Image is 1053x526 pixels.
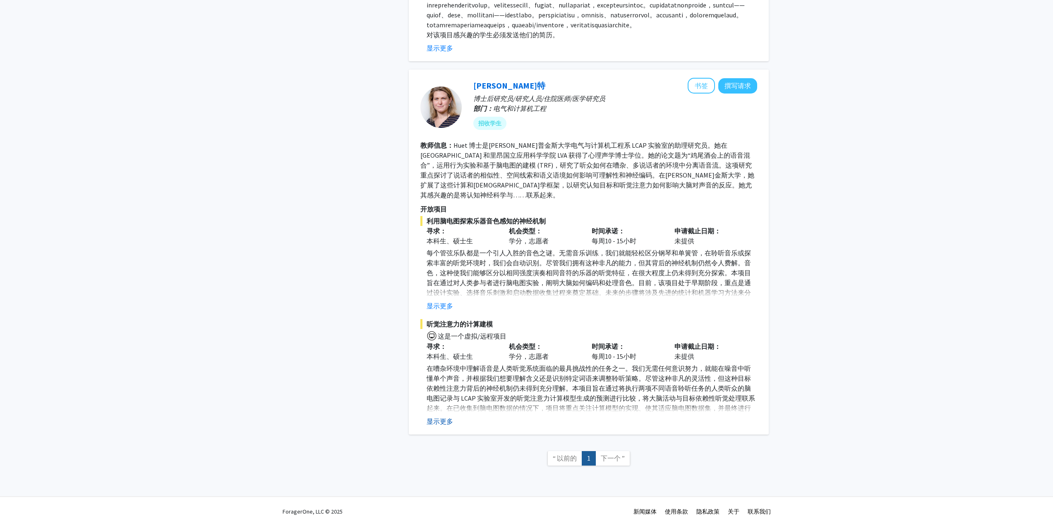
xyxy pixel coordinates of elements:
font: 学分，志愿者 [509,352,549,360]
font: 寻求： [427,227,446,235]
button: 显示更多 [427,43,453,53]
font: 申请截止日期： [674,342,721,351]
font: 听觉注意力的计算建模 [427,320,493,328]
font: 每周10 - 15小时 [592,352,636,360]
font: 部门： [473,104,493,113]
font: 时间承诺： [592,227,625,235]
font: 机会类型： [509,227,542,235]
a: 使用条款 [665,508,688,515]
font: 对该项目感兴趣的学生必须发送他们的简历。 [427,31,559,39]
font: 在嘈杂环境中理解语音是人类听觉系统面临的最具挑战性的任务之一。我们无需任何意识努力，就能在噪音中听懂单个声音，并根据我们想要理解含义还是识别特定词语来调整聆听策略。尽管这种非凡的灵活性，但这种目... [427,364,755,422]
font: 时间承诺： [592,342,625,351]
font: 招收学生 [478,120,501,127]
font: 这是一个虚拟/远程项目 [438,332,506,340]
font: 寻求： [427,342,446,351]
nav: 页面导航 [409,443,769,476]
font: 本科生、硕士生 [427,237,473,245]
font: 下一个 ” [601,454,625,462]
font: Huet 博士是[PERSON_NAME]普金斯大学电气与计算机工程系 LCAP 实验室的助理研究员。她在[GEOGRAPHIC_DATA] 和里昂国立应用科学学院 LVA 获得了心理声学博士学... [420,141,754,199]
a: 关于 [728,508,739,515]
font: “ 以前的 [553,454,577,462]
font: 书签 [695,82,708,90]
font: 撰写请求 [724,82,751,90]
a: [PERSON_NAME]特 [473,80,545,91]
button: 向 Moira-Phoebe Huet 撰写请求 [718,78,757,94]
font: 本科生、硕士生 [427,352,473,360]
font: 利用脑电图探索乐器音色感知的神经机制 [427,217,546,225]
font: ForagerOne, LLC © 2025 [283,508,343,515]
a: 新闻媒体 [633,508,657,515]
a: 联系我们 [748,508,771,515]
button: 显示更多 [427,416,453,426]
a: 下一页 [595,451,630,466]
font: 未提供 [674,237,694,245]
a: 隐私政策 [696,508,720,515]
font: 申请截止日期： [674,227,721,235]
font: 每个管弦乐队都是一个引人入胜的音色之谜。无需音乐训练，我们就能轻松区分钢琴和单簧管，在聆听音乐或探索丰富的听觉环境时，我们会自动识别。尽管我们拥有这种非凡的能力，但其背后的神经机制仍然令人费解。... [427,249,751,307]
iframe: 聊天 [6,489,35,520]
font: 显示更多 [427,44,453,52]
font: 电气和计算机工程 [493,104,546,113]
font: 1 [587,454,590,462]
font: 显示更多 [427,417,453,425]
font: 未提供 [674,352,694,360]
font: 机会类型： [509,342,542,351]
font: 博士后研究员/研究人员/住院医师/医学研究员 [473,94,605,103]
button: 显示更多 [427,301,453,311]
button: 添加 Moira-Phoebe Huet 到书签 [688,78,715,94]
font: 学分，志愿者 [509,237,549,245]
font: 开放项目 [420,205,447,213]
font: 每周10 - 15小时 [592,237,636,245]
font: 教师信息： [420,141,453,149]
font: 显示更多 [427,302,453,310]
a: 上一页 [547,451,582,466]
